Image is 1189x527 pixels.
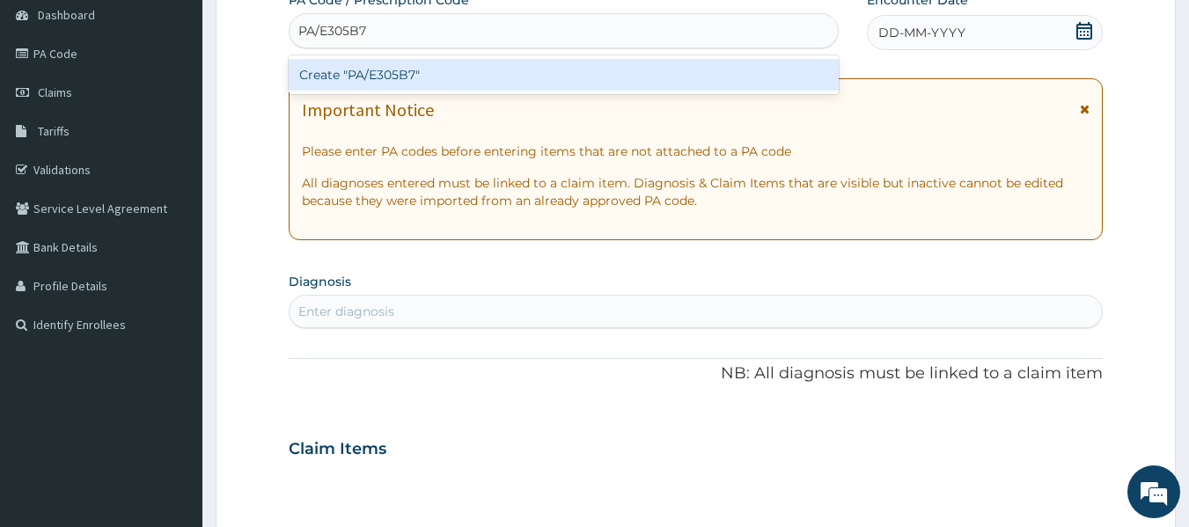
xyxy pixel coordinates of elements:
[298,303,394,320] div: Enter diagnosis
[302,100,434,120] h1: Important Notice
[289,362,1104,385] p: NB: All diagnosis must be linked to a claim item
[38,84,72,100] span: Claims
[92,99,296,121] div: Chat with us now
[289,273,351,290] label: Diagnosis
[302,174,1090,209] p: All diagnoses entered must be linked to a claim item. Diagnosis & Claim Items that are visible bu...
[9,345,335,406] textarea: Type your message and hit 'Enter'
[302,143,1090,160] p: Please enter PA codes before entering items that are not attached to a PA code
[289,440,386,459] h3: Claim Items
[38,7,95,23] span: Dashboard
[289,9,331,51] div: Minimize live chat window
[878,24,965,41] span: DD-MM-YYYY
[38,123,70,139] span: Tariffs
[289,59,840,91] div: Create "PA/E305B7"
[102,154,243,332] span: We're online!
[33,88,71,132] img: d_794563401_company_1708531726252_794563401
